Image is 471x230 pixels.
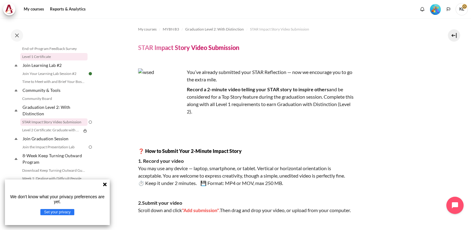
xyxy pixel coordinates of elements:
div: Level #5 [430,3,441,15]
span: Collapse [13,107,19,113]
p: You may use any device — laptop, smartphone, or tablet. Vertical or horizontal orientation is acc... [138,157,354,187]
button: Languages [444,5,453,14]
a: Join Graduation Session [22,134,88,143]
strong: 1. Record your video [138,158,184,164]
strong: ❓ How to Submit Your 2-Minute Impact Story [138,148,242,154]
a: Time to Meet with and Brief Your Boss #2 [20,78,88,85]
p: We don't know what your privacy preferences are yet. [7,194,107,204]
a: STAR Impact Story Video Submission [20,118,88,126]
a: Graduation Level 2: With Distinction [185,26,244,33]
a: Level 1 Certificate [20,53,88,60]
a: MYBN B3 [163,26,179,33]
a: Level #5 [428,3,443,15]
img: Done [88,71,93,76]
a: End-of-Program Feedback Survey [20,45,88,52]
img: wsed [138,68,184,115]
a: Reports & Analytics [48,3,88,15]
span: . [219,207,220,213]
a: My courses [22,3,46,15]
a: Community Board [20,95,88,102]
a: User menu [456,3,468,15]
img: To do [88,119,93,125]
img: To do [88,144,93,150]
span: Graduation Level 2: With Distinction [185,27,244,32]
span: "Add submission" [182,207,219,213]
span: My courses [138,27,157,32]
span: Collapse [13,87,19,93]
a: Download Keep Turning Outward Guide [20,167,88,174]
a: Join the Impact Presentation Lab [20,143,88,151]
span: Collapse [13,136,19,142]
span: MYBN B3 [163,27,179,32]
a: Graduation Level 2: With Distinction [22,103,88,118]
strong: 2.Submit your video [138,200,182,206]
a: 8-Week Keep Turning Outward Program [22,151,88,166]
span: Collapse [13,156,19,162]
p: Scroll down and click Then drag and drop your video, or upload from your computer. [138,199,354,214]
a: Community & Tools [22,86,88,94]
h4: STAR Impact Story Video Submission [138,43,239,51]
a: Join Learning Lab #2 [22,61,88,69]
span: KL [456,3,468,15]
nav: Navigation bar [138,24,427,34]
img: Architeck [5,5,14,14]
a: Join Your Learning Lab Session #2 [20,70,88,77]
img: Level #5 [430,4,441,15]
span: Collapse [13,62,19,68]
p: You’ve already submitted your STAR Reflection — now we encourage you to go the extra mile. [138,68,354,83]
button: Set your privacy [40,209,74,215]
div: Show notification window with no new notifications [418,5,427,14]
a: Architeck Architeck [3,3,18,15]
a: STAR Impact Story Video Submission [250,26,309,33]
strong: Record a 2-minute video telling your STAR story to inspire others [187,86,329,92]
a: Week 1: Dealing with Difficult People [20,175,88,182]
a: Level 2 Certificate: Graduate with Distinction [20,126,81,134]
a: My courses [138,26,157,33]
p: and be considered for a Top Story feature during the graduation session. Complete this along with... [138,86,354,115]
span: STAR Impact Story Video Submission [250,27,309,32]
